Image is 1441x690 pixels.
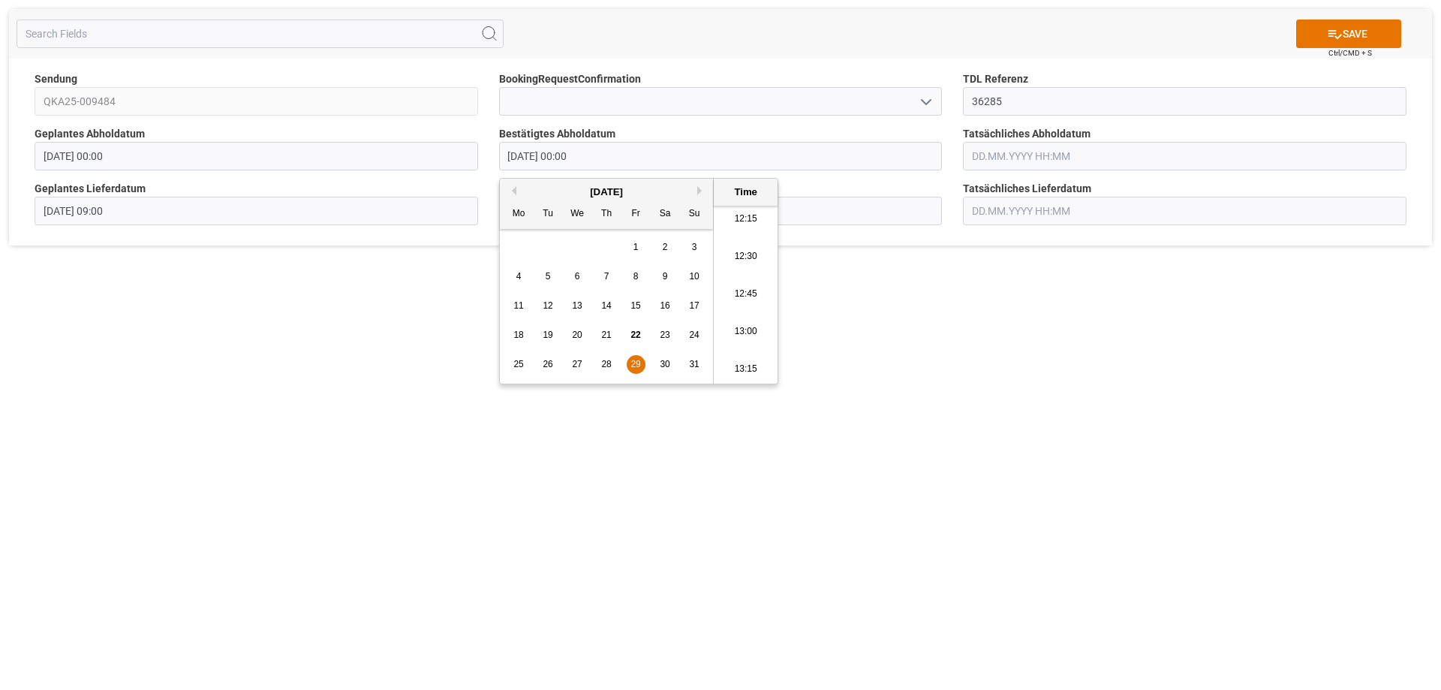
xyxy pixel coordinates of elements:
[568,205,587,224] div: We
[630,300,640,311] span: 15
[963,126,1091,142] span: Tatsächliches Abholdatum
[1296,20,1401,48] button: SAVE
[35,197,478,225] input: DD.MM.YYYY HH:MM
[572,300,582,311] span: 13
[510,326,528,345] div: Choose Monday, August 18th, 2025
[914,90,937,113] button: open menu
[510,355,528,374] div: Choose Monday, August 25th, 2025
[601,330,611,340] span: 21
[568,355,587,374] div: Choose Wednesday, August 27th, 2025
[546,271,551,282] span: 5
[663,271,668,282] span: 9
[597,267,616,286] div: Choose Thursday, August 7th, 2025
[714,238,778,276] li: 12:30
[627,205,645,224] div: Fr
[499,126,615,142] span: Bestätigtes Abholdatum
[660,330,669,340] span: 23
[572,359,582,369] span: 27
[499,142,943,170] input: DD.MM.YYYY HH:MM
[697,186,706,195] button: Next Month
[1328,47,1372,59] span: Ctrl/CMD + S
[656,267,675,286] div: Choose Saturday, August 9th, 2025
[539,205,558,224] div: Tu
[543,359,552,369] span: 26
[597,205,616,224] div: Th
[660,359,669,369] span: 30
[597,297,616,315] div: Choose Thursday, August 14th, 2025
[963,181,1091,197] span: Tatsächliches Lieferdatum
[689,300,699,311] span: 17
[685,326,704,345] div: Choose Sunday, August 24th, 2025
[714,276,778,313] li: 12:45
[627,355,645,374] div: Choose Friday, August 29th, 2025
[963,71,1028,87] span: TDL Referenz
[633,242,639,252] span: 1
[539,267,558,286] div: Choose Tuesday, August 5th, 2025
[568,267,587,286] div: Choose Wednesday, August 6th, 2025
[963,197,1406,225] input: DD.MM.YYYY HH:MM
[513,330,523,340] span: 18
[689,271,699,282] span: 10
[35,142,478,170] input: DD.MM.YYYY HH:MM
[689,330,699,340] span: 24
[539,355,558,374] div: Choose Tuesday, August 26th, 2025
[656,297,675,315] div: Choose Saturday, August 16th, 2025
[656,238,675,257] div: Choose Saturday, August 2nd, 2025
[17,20,504,48] input: Search Fields
[35,126,145,142] span: Geplantes Abholdatum
[656,205,675,224] div: Sa
[597,326,616,345] div: Choose Thursday, August 21st, 2025
[685,238,704,257] div: Choose Sunday, August 3rd, 2025
[539,297,558,315] div: Choose Tuesday, August 12th, 2025
[513,300,523,311] span: 11
[513,359,523,369] span: 25
[663,242,668,252] span: 2
[656,355,675,374] div: Choose Saturday, August 30th, 2025
[35,71,77,87] span: Sendung
[597,355,616,374] div: Choose Thursday, August 28th, 2025
[35,181,146,197] span: Geplantes Lieferdatum
[604,271,609,282] span: 7
[685,355,704,374] div: Choose Sunday, August 31st, 2025
[510,267,528,286] div: Choose Monday, August 4th, 2025
[568,326,587,345] div: Choose Wednesday, August 20th, 2025
[510,205,528,224] div: Mo
[499,71,641,87] span: BookingRequestConfirmation
[510,297,528,315] div: Choose Monday, August 11th, 2025
[601,300,611,311] span: 14
[543,330,552,340] span: 19
[504,233,709,379] div: month 2025-08
[689,359,699,369] span: 31
[572,330,582,340] span: 20
[656,326,675,345] div: Choose Saturday, August 23rd, 2025
[601,359,611,369] span: 28
[685,297,704,315] div: Choose Sunday, August 17th, 2025
[692,242,697,252] span: 3
[717,185,774,200] div: Time
[714,313,778,351] li: 13:00
[714,200,778,238] li: 12:15
[630,359,640,369] span: 29
[633,271,639,282] span: 8
[685,205,704,224] div: Su
[714,351,778,388] li: 13:15
[575,271,580,282] span: 6
[627,238,645,257] div: Choose Friday, August 1st, 2025
[627,326,645,345] div: Choose Friday, August 22nd, 2025
[500,185,713,200] div: [DATE]
[685,267,704,286] div: Choose Sunday, August 10th, 2025
[627,267,645,286] div: Choose Friday, August 8th, 2025
[543,300,552,311] span: 12
[963,142,1406,170] input: DD.MM.YYYY HH:MM
[507,186,516,195] button: Previous Month
[516,271,522,282] span: 4
[630,330,640,340] span: 22
[660,300,669,311] span: 16
[627,297,645,315] div: Choose Friday, August 15th, 2025
[568,297,587,315] div: Choose Wednesday, August 13th, 2025
[539,326,558,345] div: Choose Tuesday, August 19th, 2025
